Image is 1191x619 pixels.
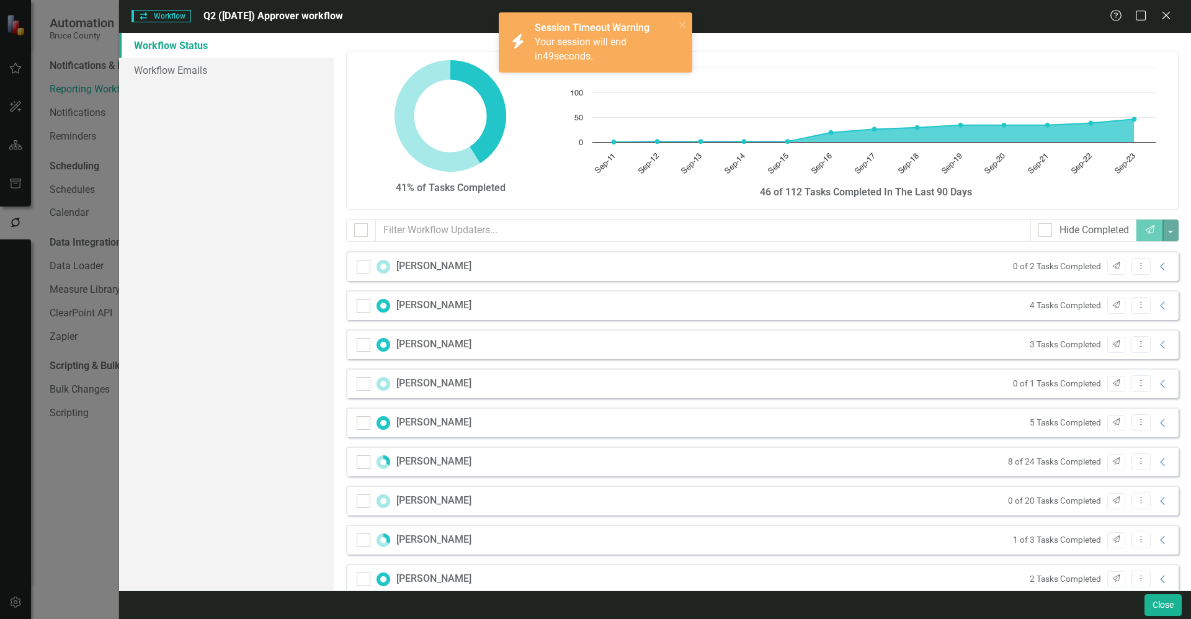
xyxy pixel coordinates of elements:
text: 50 [574,114,583,122]
text: Sep-14 [723,152,747,176]
div: [PERSON_NAME] [396,455,471,469]
span: 49 [543,50,554,62]
path: Sep-21, 34. Tasks Completed. [1045,123,1050,128]
small: 4 Tasks Completed [1030,300,1101,311]
path: Sep-12, 1. Tasks Completed. [654,139,659,144]
path: Sep-17, 26. Tasks Completed. [872,127,877,131]
text: Sep-17 [853,152,877,176]
div: [PERSON_NAME] [396,259,471,274]
small: 2 Tasks Completed [1030,573,1101,585]
small: 3 Tasks Completed [1030,339,1101,350]
text: 0 [579,139,583,147]
path: Sep-16, 19. Tasks Completed. [828,130,833,135]
strong: 46 of 112 Tasks Completed In The Last 90 Days [760,186,972,198]
small: 8 of 24 Tasks Completed [1008,456,1101,468]
div: Hide Completed [1059,223,1129,238]
small: 1 of 3 Tasks Completed [1013,534,1101,546]
small: 5 Tasks Completed [1030,417,1101,429]
div: [PERSON_NAME] [396,533,471,547]
text: Sep-12 [636,152,660,176]
span: Workflow [132,10,191,22]
svg: Interactive chart [564,61,1162,185]
text: Sep-19 [940,152,963,176]
text: Sep-11 [594,152,617,175]
text: Sep-23 [1113,152,1137,176]
small: 0 of 1 Tasks Completed [1013,378,1101,390]
div: Chart. Highcharts interactive chart. [564,61,1169,185]
path: Sep-18, 29. Tasks Completed. [914,125,919,130]
a: Workflow Emails [119,58,334,82]
div: [PERSON_NAME] [396,416,471,430]
text: 100 [570,89,583,97]
text: Sep-22 [1070,152,1094,176]
div: [PERSON_NAME] [396,376,471,391]
div: [PERSON_NAME] [396,572,471,586]
strong: Session Timeout Warning [535,22,649,33]
text: Sep-20 [983,152,1007,176]
path: Sep-11, 0. Tasks Completed. [611,140,616,145]
path: Sep-14, 1. Tasks Completed. [741,139,746,144]
path: Sep-13, 1. Tasks Completed. [698,139,703,144]
a: Workflow Status [119,33,334,58]
small: 0 of 2 Tasks Completed [1013,261,1101,272]
text: Sep-21 [1027,152,1050,176]
path: Sep-19, 34. Tasks Completed. [958,123,963,128]
span: Q2 ([DATE]) Approver workflow [203,10,343,22]
button: close [679,17,687,32]
path: Sep-23, 46. Tasks Completed. [1131,117,1136,122]
div: [PERSON_NAME] [396,298,471,313]
input: Filter Workflow Updaters... [375,219,1032,242]
span: Your session will end in seconds. [535,36,627,62]
path: Sep-15, 1. Tasks Completed. [785,139,790,144]
strong: 41% of Tasks Completed [396,182,506,194]
text: Sep-15 [767,152,790,176]
text: Sep-18 [896,152,920,176]
div: [PERSON_NAME] [396,494,471,508]
small: 0 of 20 Tasks Completed [1008,495,1101,507]
text: Sep-13 [680,152,703,176]
text: Sep-16 [810,152,834,176]
path: Sep-20, 34. Tasks Completed. [1001,123,1006,128]
button: Close [1144,594,1182,616]
div: [PERSON_NAME] [396,337,471,352]
path: Sep-22, 38. Tasks Completed. [1088,120,1093,125]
